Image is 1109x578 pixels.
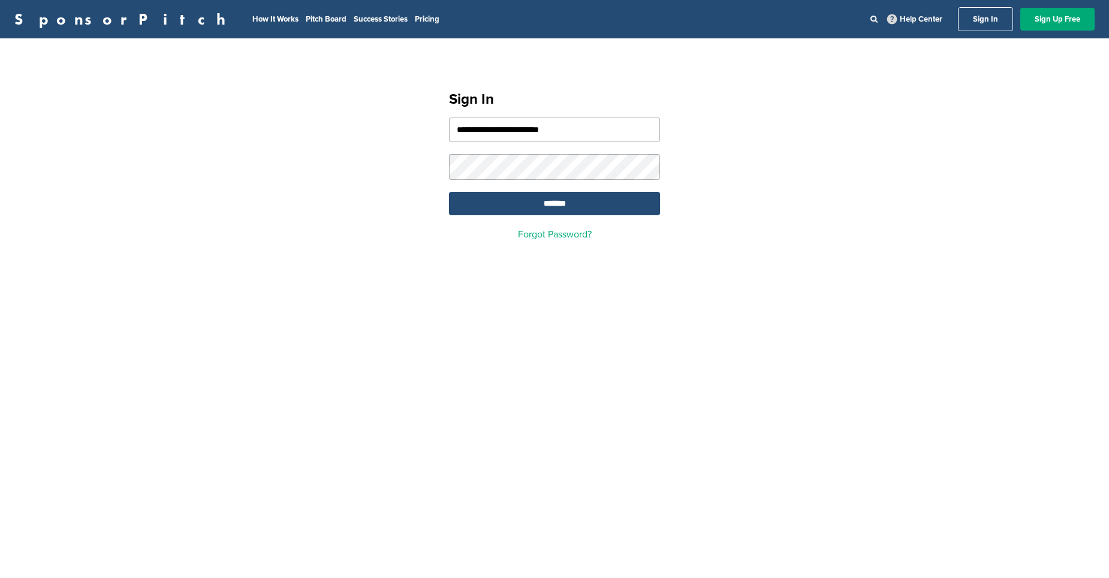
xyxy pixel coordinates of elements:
a: How It Works [252,14,299,24]
a: SponsorPitch [14,11,233,27]
a: Sign Up Free [1020,8,1095,31]
a: Sign In [958,7,1013,31]
a: Pricing [415,14,439,24]
a: Forgot Password? [518,228,592,240]
a: Help Center [885,12,945,26]
h1: Sign In [449,89,660,110]
a: Success Stories [354,14,408,24]
a: Pitch Board [306,14,346,24]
